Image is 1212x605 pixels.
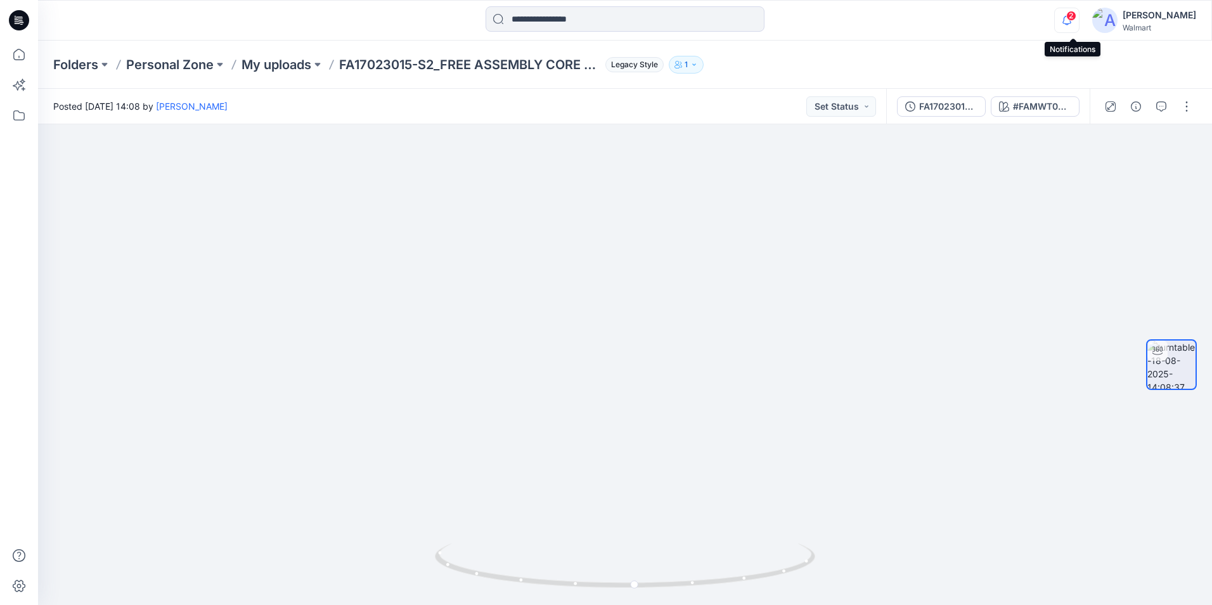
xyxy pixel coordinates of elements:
[600,56,664,74] button: Legacy Style
[1123,23,1196,32] div: Walmart
[156,101,228,112] a: [PERSON_NAME]
[685,58,688,72] p: 1
[919,100,977,114] div: FA17023015-S2_FREE ASSEMBLY CORE LS OXFORD SHIRT
[201,43,1050,605] img: eyJhbGciOiJIUzI1NiIsImtpZCI6IjAiLCJzbHQiOiJzZXMiLCJ0eXAiOiJKV1QifQ.eyJkYXRhIjp7InR5cGUiOiJzdG9yYW...
[897,96,986,117] button: FA17023015-S2_FREE ASSEMBLY CORE LS OXFORD SHIRT
[242,56,311,74] a: My uploads
[991,96,1080,117] button: #FAMWT00155SP26_FA_CTA_SP26_WTOX03_FA_CTA_SP26_WTOX03_4
[53,56,98,74] a: Folders
[669,56,704,74] button: 1
[126,56,214,74] a: Personal Zone
[605,57,664,72] span: Legacy Style
[53,100,228,113] span: Posted [DATE] 14:08 by
[1126,96,1146,117] button: Details
[1123,8,1196,23] div: [PERSON_NAME]
[1013,100,1071,114] div: #FAMWT00155SP26_FA_CTA_SP26_WTOX03_FA_CTA_SP26_WTOX03_4
[1066,11,1076,21] span: 2
[339,56,600,74] p: FA17023015-S2_FREE ASSEMBLY CORE LS OXFORD SHIRT
[1147,341,1196,389] img: turntable-18-08-2025-14:08:37
[1092,8,1118,33] img: avatar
